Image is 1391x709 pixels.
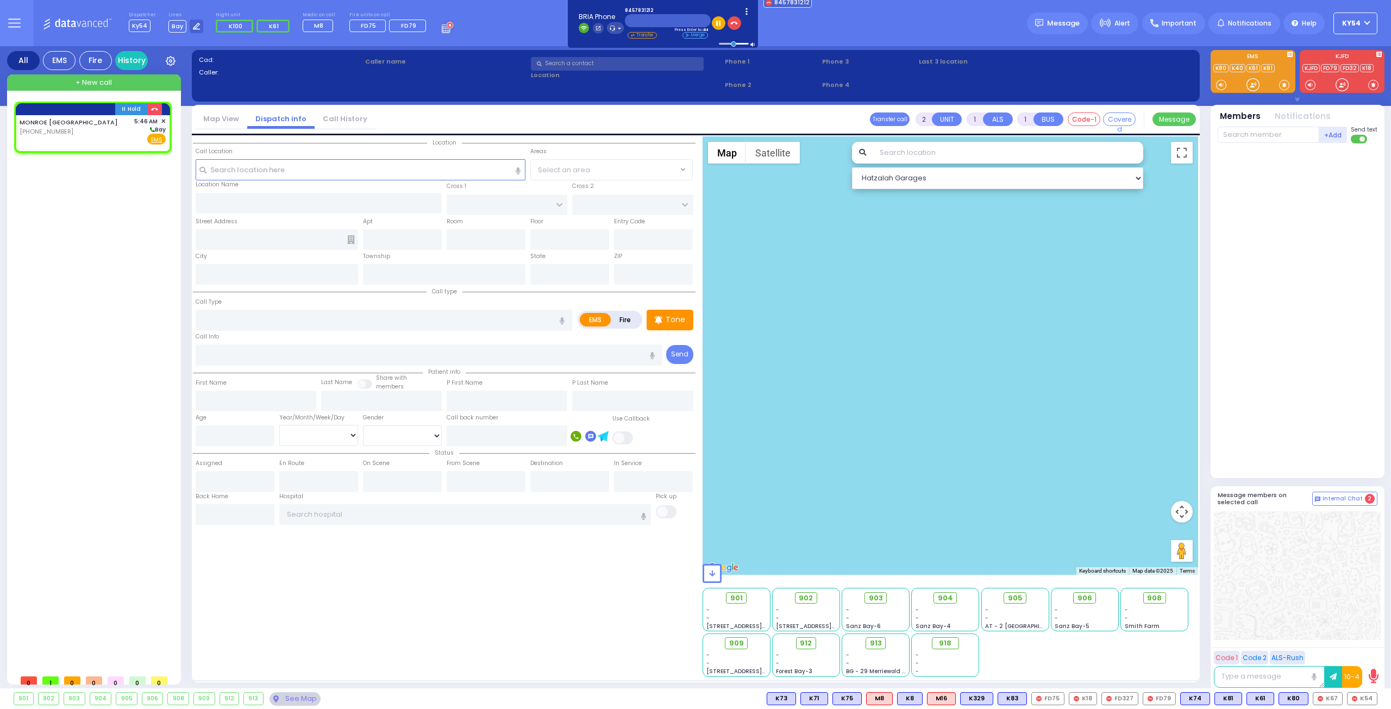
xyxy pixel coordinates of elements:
[919,57,1056,66] label: Last 3 location
[1323,495,1363,503] span: Internal Chat
[1246,692,1274,705] div: K61
[531,71,721,80] label: Location
[725,57,818,66] span: Phone 1
[1300,54,1384,61] label: KJFD
[76,77,112,88] span: + New call
[1218,492,1312,506] h5: Message members on selected call
[530,217,543,226] label: Floor
[1152,112,1196,126] button: Message
[1365,494,1375,504] span: 2
[1069,692,1097,705] div: K18
[530,252,546,261] label: State
[846,667,907,675] span: BG - 29 Merriewold S.
[799,593,813,604] span: 902
[115,51,148,70] a: History
[220,693,239,705] div: 912
[666,314,685,325] p: Tone
[1313,692,1343,705] div: K67
[1103,112,1136,126] button: Covered
[1312,492,1377,506] button: Internal Chat 2
[1035,19,1043,27] img: message.svg
[314,21,323,30] span: M8
[614,459,642,468] label: In Service
[361,21,376,30] span: FD75
[612,415,650,423] label: Use Callback
[1101,692,1138,705] div: FD327
[1315,497,1320,502] img: comment-alt.png
[168,12,204,18] label: Lines
[376,382,404,391] span: members
[998,692,1027,705] div: K83
[1214,651,1239,664] button: Code 1
[776,622,879,630] span: [STREET_ADDRESS][PERSON_NAME]
[897,692,923,705] div: K8
[447,182,466,191] label: Cross 1
[832,692,862,705] div: K75
[1333,12,1377,34] button: Ky54
[939,638,951,649] span: 918
[108,676,124,685] span: 0
[614,217,645,226] label: Entry Code
[86,676,102,685] span: 0
[870,112,910,126] button: Transfer call
[1319,127,1348,143] button: +Add
[279,459,304,468] label: En Route
[363,217,373,226] label: Apt
[196,252,207,261] label: City
[43,16,115,30] img: Logo
[247,114,315,124] a: Dispatch info
[279,504,651,525] input: Search hospital
[363,413,384,422] label: Gender
[1036,696,1042,701] img: red-radio-icon.svg
[1106,696,1112,701] img: red-radio-icon.svg
[776,659,779,667] span: -
[682,32,708,39] li: Merge
[1214,692,1242,705] div: K81
[1171,142,1193,164] button: Toggle fullscreen view
[196,492,228,501] label: Back Home
[1246,692,1274,705] div: BLS
[115,103,148,115] button: Hold
[846,614,849,622] span: -
[531,57,704,71] input: Search a contact
[705,561,741,575] img: Google
[960,692,993,705] div: BLS
[196,413,206,422] label: Age
[983,112,1013,126] button: ALS
[572,379,608,387] label: P Last Name
[866,692,893,705] div: ALS KJ
[706,659,710,667] span: -
[269,22,279,30] span: K61
[846,606,849,614] span: -
[1246,64,1260,72] a: K61
[1180,692,1210,705] div: K74
[1352,696,1357,701] img: red-radio-icon.svg
[7,51,40,70] div: All
[1125,614,1128,622] span: -
[1302,64,1320,72] a: KJFD
[194,693,215,705] div: 909
[90,693,111,705] div: 904
[1220,110,1261,123] button: Members
[1270,651,1305,664] button: ALS-Rush
[579,12,624,22] span: BRIA Phone
[705,561,741,575] a: Open this area in Google Maps (opens a new window)
[1279,692,1308,705] div: K80
[1211,54,1295,61] label: EMS
[129,20,151,32] span: Ky54
[20,127,73,136] span: [PHONE_NUMBER]
[706,622,809,630] span: [STREET_ADDRESS][PERSON_NAME]
[1180,692,1210,705] div: BLS
[168,693,189,705] div: 908
[1360,64,1374,72] a: K18
[1047,18,1080,29] span: Message
[39,693,59,705] div: 902
[1143,692,1176,705] div: FD79
[767,692,796,705] div: K73
[1055,614,1058,622] span: -
[1321,64,1339,72] a: FD79
[800,692,828,705] div: BLS
[1148,696,1153,701] img: red-radio-icon.svg
[229,22,242,30] span: K100
[1279,692,1308,705] div: BLS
